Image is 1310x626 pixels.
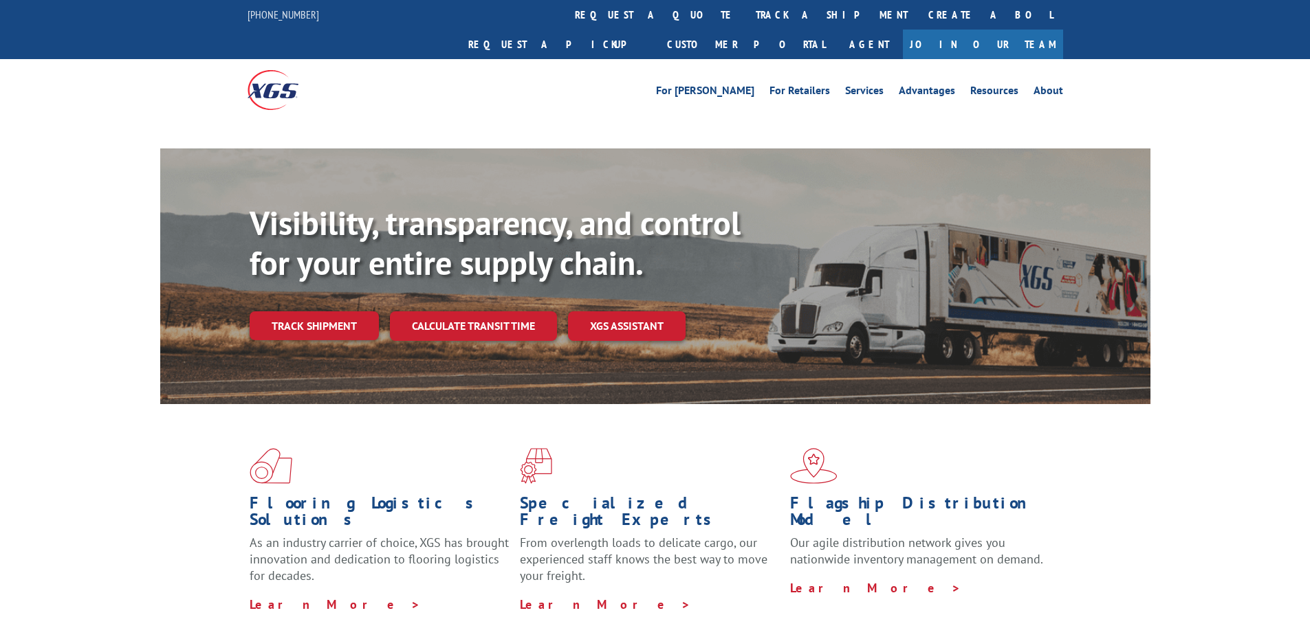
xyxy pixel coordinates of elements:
[250,535,509,583] span: As an industry carrier of choice, XGS has brought innovation and dedication to flooring logistics...
[520,596,691,612] a: Learn More >
[250,448,292,484] img: xgs-icon-total-supply-chain-intelligence-red
[250,201,741,284] b: Visibility, transparency, and control for your entire supply chain.
[520,448,552,484] img: xgs-icon-focused-on-flooring-red
[1034,85,1063,100] a: About
[903,30,1063,59] a: Join Our Team
[845,85,884,100] a: Services
[970,85,1018,100] a: Resources
[250,596,421,612] a: Learn More >
[836,30,903,59] a: Agent
[250,311,379,340] a: Track shipment
[390,311,557,341] a: Calculate transit time
[656,85,754,100] a: For [PERSON_NAME]
[568,311,686,341] a: XGS ASSISTANT
[790,580,961,596] a: Learn More >
[520,495,780,535] h1: Specialized Freight Experts
[790,535,1043,567] span: Our agile distribution network gives you nationwide inventory management on demand.
[657,30,836,59] a: Customer Portal
[790,495,1050,535] h1: Flagship Distribution Model
[248,8,319,21] a: [PHONE_NUMBER]
[790,448,838,484] img: xgs-icon-flagship-distribution-model-red
[458,30,657,59] a: Request a pickup
[769,85,830,100] a: For Retailers
[250,495,510,535] h1: Flooring Logistics Solutions
[520,535,780,596] p: From overlength loads to delicate cargo, our experienced staff knows the best way to move your fr...
[899,85,955,100] a: Advantages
